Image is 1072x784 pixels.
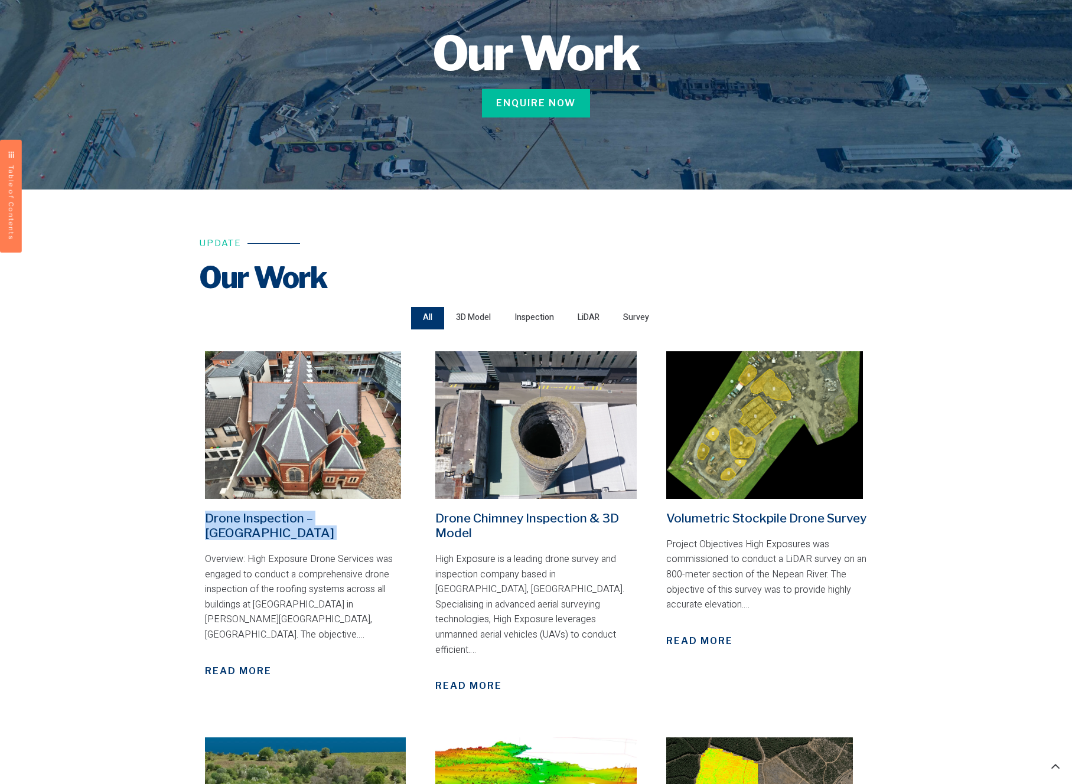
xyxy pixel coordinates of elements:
[199,260,874,295] h2: Our Work
[578,310,599,326] span: LiDAR
[435,552,637,658] p: High Exposure is a leading drone survey and inspection company based in [GEOGRAPHIC_DATA], [GEOGR...
[666,351,864,499] img: drone-stockpile-survey
[164,30,908,77] h1: Our Work
[666,537,868,613] p: Project Objectives High Exposures was commissioned to conduct a LiDAR survey on an 800-meter sect...
[666,634,733,648] a: Read More
[482,89,590,117] a: Enquire Now
[205,664,272,678] a: Read More
[7,165,15,241] span: Table of Contents
[435,679,502,693] a: Read More
[514,310,554,326] span: Inspection
[199,239,242,248] h6: Update
[435,511,619,540] a: Drone Chimney Inspection & 3D Model
[205,552,406,643] p: Overview: High Exposure Drone Services was engaged to conduct a comprehensive drone inspection of...
[423,310,432,326] span: All
[666,511,866,525] a: Volumetric Stockpile Drone Survey
[496,96,576,110] span: Enquire Now
[623,310,649,326] span: Survey
[205,511,334,540] a: Drone Inspection – [GEOGRAPHIC_DATA]
[456,310,491,326] span: 3D Model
